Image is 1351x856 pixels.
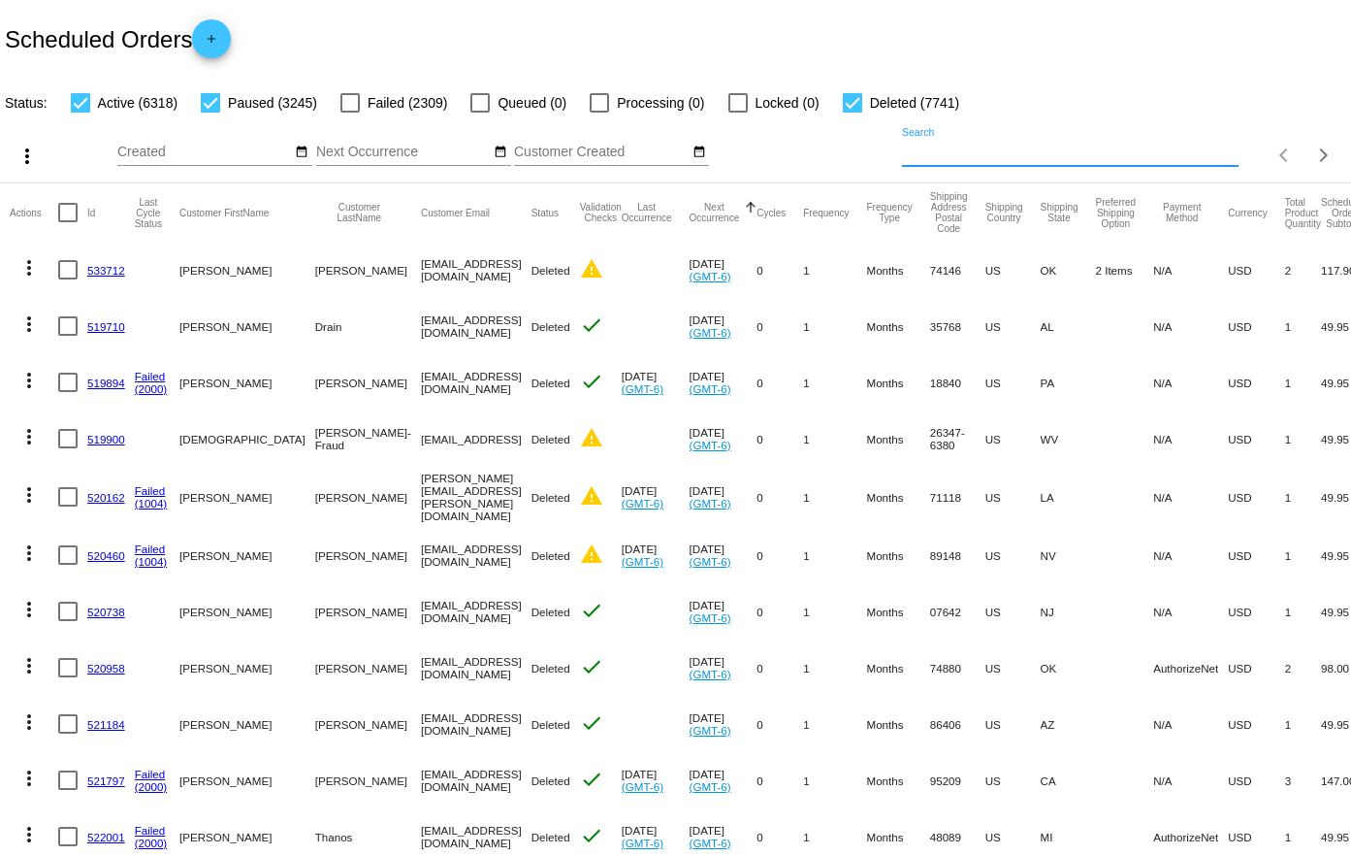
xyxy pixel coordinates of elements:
mat-cell: [EMAIL_ADDRESS][DOMAIN_NAME] [421,752,531,808]
mat-cell: PA [1041,354,1096,411]
a: Failed [135,484,166,497]
mat-cell: 0 [756,640,803,696]
a: Failed [135,370,166,382]
button: Change sorting for CustomerLastName [315,202,403,223]
mat-cell: [PERSON_NAME] [315,527,421,583]
span: Deleted [531,774,570,787]
button: Change sorting for Status [531,207,559,218]
mat-cell: [PERSON_NAME] [315,583,421,640]
mat-cell: USD [1228,527,1285,583]
mat-cell: US [985,640,1041,696]
mat-cell: N/A [1153,583,1228,640]
mat-cell: [EMAIL_ADDRESS][DOMAIN_NAME] [421,242,531,298]
span: Deleted [531,831,570,843]
mat-cell: 1 [1285,583,1321,640]
mat-cell: 2 Items [1096,242,1154,298]
mat-cell: 71118 [930,467,985,527]
mat-cell: 1 [803,242,866,298]
mat-cell: N/A [1153,696,1228,752]
button: Change sorting for Cycles [756,207,786,218]
button: Change sorting for CustomerFirstName [179,207,269,218]
mat-cell: [DATE] [690,527,757,583]
mat-cell: Months [866,411,929,467]
mat-header-cell: Validation Checks [580,183,622,242]
mat-cell: N/A [1153,411,1228,467]
mat-cell: 1 [803,696,866,752]
mat-cell: [PERSON_NAME] [315,354,421,411]
span: Status: [5,95,48,111]
button: Change sorting for PreferredShippingOption [1096,197,1137,229]
mat-icon: more_vert [17,425,41,448]
mat-cell: 1 [803,298,866,354]
mat-cell: 1 [1285,354,1321,411]
a: 519900 [87,433,125,445]
mat-cell: N/A [1153,752,1228,808]
mat-cell: [PERSON_NAME] [179,696,315,752]
mat-icon: check [580,313,603,337]
mat-cell: N/A [1153,467,1228,527]
mat-icon: add [200,32,223,55]
span: Locked (0) [756,91,820,115]
mat-icon: date_range [295,145,308,160]
mat-cell: US [985,527,1041,583]
mat-cell: 35768 [930,298,985,354]
mat-cell: N/A [1153,354,1228,411]
input: Search [902,145,1238,160]
mat-cell: Months [866,467,929,527]
a: (GMT-6) [690,326,731,339]
mat-cell: 1 [1285,467,1321,527]
mat-cell: [PERSON_NAME] [179,640,315,696]
mat-cell: [DATE] [690,467,757,527]
a: (GMT-6) [690,780,731,793]
input: Created [117,145,292,160]
mat-cell: [DATE] [622,752,690,808]
button: Change sorting for CurrencyIso [1228,207,1268,218]
mat-cell: [PERSON_NAME] [315,242,421,298]
span: Paused (3245) [228,91,317,115]
mat-cell: 0 [756,752,803,808]
mat-cell: [PERSON_NAME] [315,696,421,752]
mat-cell: Months [866,583,929,640]
a: 521184 [87,718,125,731]
mat-icon: more_vert [17,369,41,392]
button: Previous page [1266,136,1304,175]
mat-icon: warning [580,426,603,449]
mat-icon: more_vert [17,483,41,507]
mat-cell: Months [866,354,929,411]
mat-cell: 0 [756,467,803,527]
mat-cell: 89148 [930,527,985,583]
mat-cell: [PERSON_NAME] [179,354,315,411]
a: (GMT-6) [622,780,663,793]
mat-cell: [EMAIL_ADDRESS][DOMAIN_NAME] [421,696,531,752]
span: Deleted [531,491,570,504]
mat-cell: 3 [1285,752,1321,808]
button: Change sorting for Frequency [803,207,849,218]
mat-cell: Months [866,298,929,354]
mat-cell: US [985,752,1041,808]
mat-cell: 07642 [930,583,985,640]
button: Change sorting for ShippingPostcode [930,191,968,234]
mat-icon: more_vert [16,145,39,168]
mat-cell: Months [866,640,929,696]
mat-cell: 1 [803,527,866,583]
a: 522001 [87,831,125,843]
a: Failed [135,824,166,837]
a: (2000) [135,837,168,849]
mat-icon: more_vert [17,710,41,734]
mat-cell: US [985,583,1041,640]
mat-cell: [PERSON_NAME] [179,298,315,354]
span: Deleted [531,264,570,277]
span: Deleted [531,718,570,731]
a: 520460 [87,549,125,562]
input: Customer Created [514,145,689,160]
mat-icon: warning [580,484,603,508]
mat-cell: 0 [756,411,803,467]
mat-cell: 0 [756,696,803,752]
mat-cell: [PERSON_NAME] [179,583,315,640]
mat-cell: 0 [756,242,803,298]
mat-cell: [DATE] [690,583,757,640]
mat-cell: 1 [803,354,866,411]
a: 520738 [87,606,125,618]
mat-icon: warning [580,543,603,566]
mat-cell: [PERSON_NAME] [315,752,421,808]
